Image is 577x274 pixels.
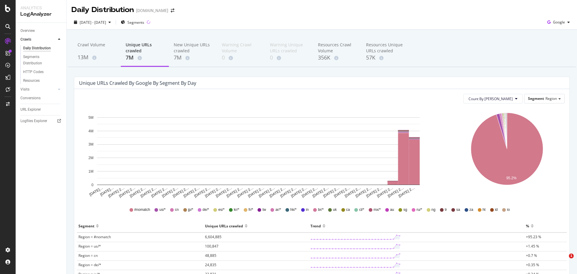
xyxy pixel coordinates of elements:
span: 6,604,885 [205,234,221,239]
button: Count By [PERSON_NAME] [463,94,523,103]
text: 5M [88,115,93,120]
div: 7M [126,54,164,62]
span: 100,847 [205,244,218,249]
a: Logfiles Explorer [20,118,62,124]
span: uk [333,207,337,212]
span: Segments [127,20,144,25]
span: +0.35 % [526,262,539,267]
div: Daily Distribution [72,5,134,15]
span: Count By Day [469,96,513,101]
div: % [526,221,529,231]
div: Resources Crawl Volume [318,42,356,54]
div: 356K [318,54,356,62]
div: Unique URLs crawled by google by Segment by Day [79,80,196,86]
iframe: Intercom live chat [557,254,571,268]
div: 57K [366,54,405,62]
text: 1M [88,169,93,174]
div: Conversions [20,95,41,101]
span: Region = us/* [78,244,101,249]
span: tr [445,207,447,212]
span: au [390,207,394,212]
span: za [469,207,473,212]
text: 0 [91,183,93,187]
text: 3M [88,143,93,147]
span: Google [553,20,565,25]
span: Segment [528,96,544,101]
text: 2M [88,156,93,160]
span: 24,835 [205,262,216,267]
span: +0.7 % [526,253,537,258]
span: tw [262,207,266,212]
text: 4M [88,129,93,133]
span: +95.23 % [526,234,541,239]
a: Segments Distribution [23,54,62,66]
div: Segments Distribution [23,54,56,66]
div: Unique URLs crawled [126,42,164,54]
span: id [495,207,498,212]
text: 95.2% [506,176,516,180]
a: Daily Distribution [23,45,62,51]
span: #nomatch [134,207,150,212]
div: Visits [20,86,29,93]
button: [DATE] - [DATE] [72,17,113,27]
div: HTTP Codes [23,69,44,75]
span: ht [483,207,486,212]
span: Region [545,96,557,101]
div: Overview [20,28,35,34]
div: 7M [174,54,212,62]
span: Region = cn [78,253,98,258]
div: Unique URLs crawled [205,221,243,231]
div: Daily Distribution [23,45,51,51]
a: Resources [23,78,62,84]
div: Segment [78,221,94,231]
div: 13M [78,54,116,61]
a: URL Explorer [20,106,62,113]
span: [DATE] - [DATE] [80,20,106,25]
span: cn [175,207,179,212]
div: LogAnalyzer [20,11,62,18]
div: [DOMAIN_NAME] [136,8,168,14]
div: Warning Crawl Volume [222,42,260,54]
div: Logfiles Explorer [20,118,47,124]
div: Resources Unique URLs crawled [366,42,405,54]
div: 0 [222,54,260,62]
a: HTTP Codes [23,69,62,75]
div: Analytics [20,5,62,11]
div: Warning Unique URLs crawled [270,42,308,54]
div: URL Explorer [20,106,41,113]
span: ca [346,207,350,212]
div: Crawls [20,36,31,43]
a: Crawls [20,36,56,43]
svg: A chart. [79,108,438,199]
button: Segments [118,17,147,27]
span: +1.45 % [526,244,539,249]
div: Trend [310,221,321,231]
span: io [507,207,510,212]
div: Resources [23,78,40,84]
a: Conversions [20,95,62,101]
svg: A chart. [450,108,564,199]
div: arrow-right-arrow-left [171,8,174,13]
span: ng [432,207,435,212]
button: Google [545,17,572,27]
div: Crawl Volume [78,42,116,53]
a: Overview [20,28,62,34]
div: 0 [270,54,308,62]
span: Region = de/* [78,262,101,267]
div: New Unique URLs crawled [174,42,212,54]
span: Region = #nomatch [78,234,111,239]
span: sa [456,207,460,212]
span: 48,885 [205,253,216,258]
span: in [306,207,309,212]
a: Visits [20,86,56,93]
span: sg [403,207,407,212]
span: 1 [569,254,574,258]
